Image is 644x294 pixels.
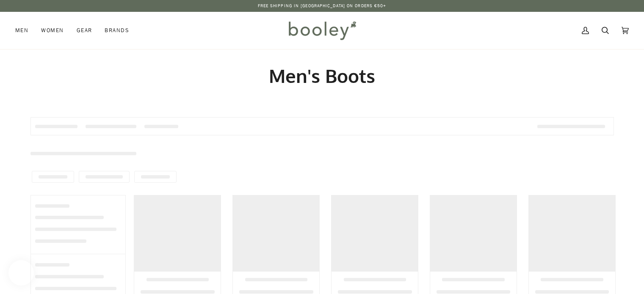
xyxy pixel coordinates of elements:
[98,12,135,49] a: Brands
[15,12,35,49] a: Men
[41,26,64,35] span: Women
[285,18,359,43] img: Booley
[8,260,34,286] iframe: Button to open loyalty program pop-up
[35,12,70,49] a: Women
[258,3,387,9] p: Free Shipping in [GEOGRAPHIC_DATA] on Orders €50+
[15,26,28,35] span: Men
[77,26,92,35] span: Gear
[30,64,614,88] h1: Men's Boots
[70,12,99,49] a: Gear
[105,26,129,35] span: Brands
